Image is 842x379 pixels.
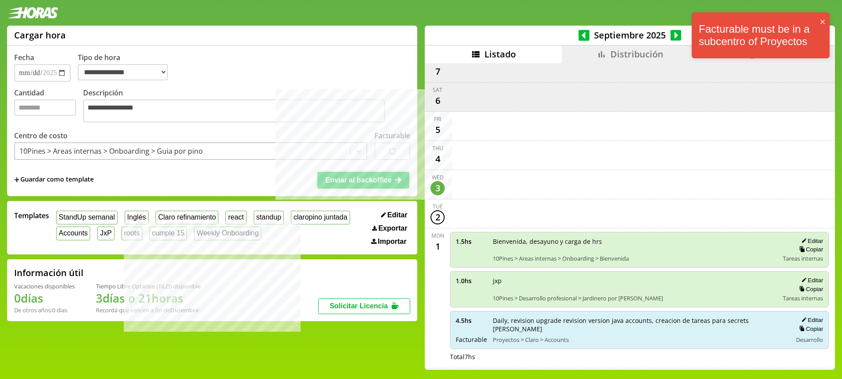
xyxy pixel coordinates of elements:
[456,316,487,325] span: 4.5 hs
[14,131,68,140] label: Centro de costo
[14,99,76,116] input: Cantidad
[432,144,443,152] div: Thu
[14,88,83,125] label: Cantidad
[387,211,407,219] span: Editar
[83,99,385,122] textarea: Descripción
[325,176,392,184] span: Enviar al backoffice
[493,294,777,302] span: 10Pines > Desarrollo profesional > Jardinero por [PERSON_NAME]
[434,115,441,123] div: Fri
[156,211,218,224] button: Claro refinamiento
[431,94,445,108] div: 6
[7,7,58,19] img: logotipo
[783,294,823,302] span: Tareas internas
[695,16,820,55] div: Facturable must be in a subcentro of Proyectos
[796,246,823,253] button: Copiar
[450,352,829,361] div: Total 7 hs
[431,152,445,166] div: 4
[14,267,84,279] h2: Información útil
[820,16,826,28] button: close
[254,211,284,224] button: standup
[433,203,443,210] div: Tue
[14,53,34,62] label: Fecha
[456,237,487,246] span: 1.5 hs
[799,237,823,245] button: Editar
[14,290,75,306] h1: 0 días
[796,325,823,333] button: Copiar
[56,227,90,240] button: Accounts
[610,48,663,60] span: Distribución
[14,211,49,220] span: Templates
[14,175,94,185] span: +Guardar como template
[374,131,410,140] label: Facturable
[796,285,823,293] button: Copiar
[291,211,350,224] button: claropino juntada
[122,227,142,240] button: roots
[318,298,410,314] button: Solicitar Licencia
[431,239,445,254] div: 1
[425,63,835,368] div: scrollable content
[96,290,201,306] h1: 3 días o 21 horas
[378,238,407,246] span: Importar
[456,335,487,344] span: Facturable
[456,277,487,285] span: 1.0 hs
[225,211,246,224] button: react
[330,302,388,310] span: Solicitar Licencia
[78,53,175,82] label: Tipo de hora
[83,88,410,125] label: Descripción
[493,254,777,262] span: 10Pines > Areas internas > Onboarding > Bienvenida
[431,210,445,224] div: 2
[493,277,777,285] span: jxp
[783,254,823,262] span: Tareas internas
[14,282,75,290] div: Vacaciones disponibles
[484,48,516,60] span: Listado
[378,224,408,232] span: Exportar
[125,211,149,224] button: Inglés
[96,282,201,290] div: Tiempo Libre Optativo (TiLO) disponible
[370,224,410,233] button: Exportar
[19,146,203,156] div: 10Pines > Areas internas > Onboarding > Guia por pino
[493,237,777,246] span: Bienvenida, desayuno y carga de hrs
[433,86,442,94] div: Sat
[14,306,75,314] div: De otros años: 0 días
[14,29,66,41] h1: Cargar hora
[799,316,823,324] button: Editar
[14,175,19,185] span: +
[97,227,114,240] button: JxP
[431,123,445,137] div: 5
[378,211,410,220] button: Editar
[432,174,444,181] div: Wed
[194,227,261,240] button: Weekly Onboarding
[799,277,823,284] button: Editar
[170,306,198,314] b: Diciembre
[96,306,201,314] div: Recordá que vencen a fin de
[431,64,445,79] div: 7
[431,232,444,239] div: Mon
[796,336,823,344] span: Desarrollo
[149,227,187,240] button: cumple 15
[590,29,671,41] span: Septiembre 2025
[78,64,168,80] select: Tipo de hora
[431,181,445,195] div: 3
[56,211,118,224] button: StandUp semanal
[317,172,409,189] button: Enviar al backoffice
[493,336,786,344] span: Proyectos > Claro > Accounts
[493,316,786,333] span: Daily, revision upgrade revision version java accounts, creacion de tareas para secrets [PERSON_N...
